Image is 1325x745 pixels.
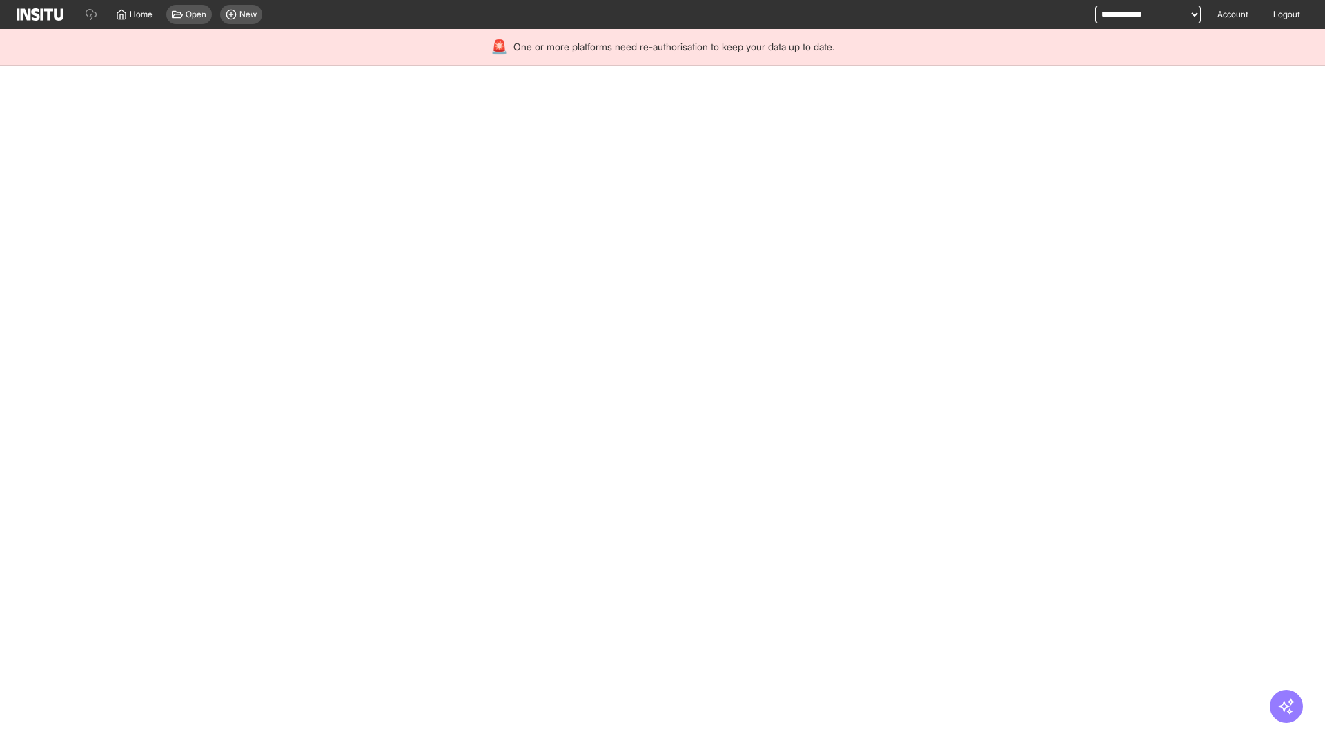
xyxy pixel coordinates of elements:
[17,8,63,21] img: Logo
[239,9,257,20] span: New
[130,9,153,20] span: Home
[491,37,508,57] div: 🚨
[186,9,206,20] span: Open
[513,40,834,54] span: One or more platforms need re-authorisation to keep your data up to date.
